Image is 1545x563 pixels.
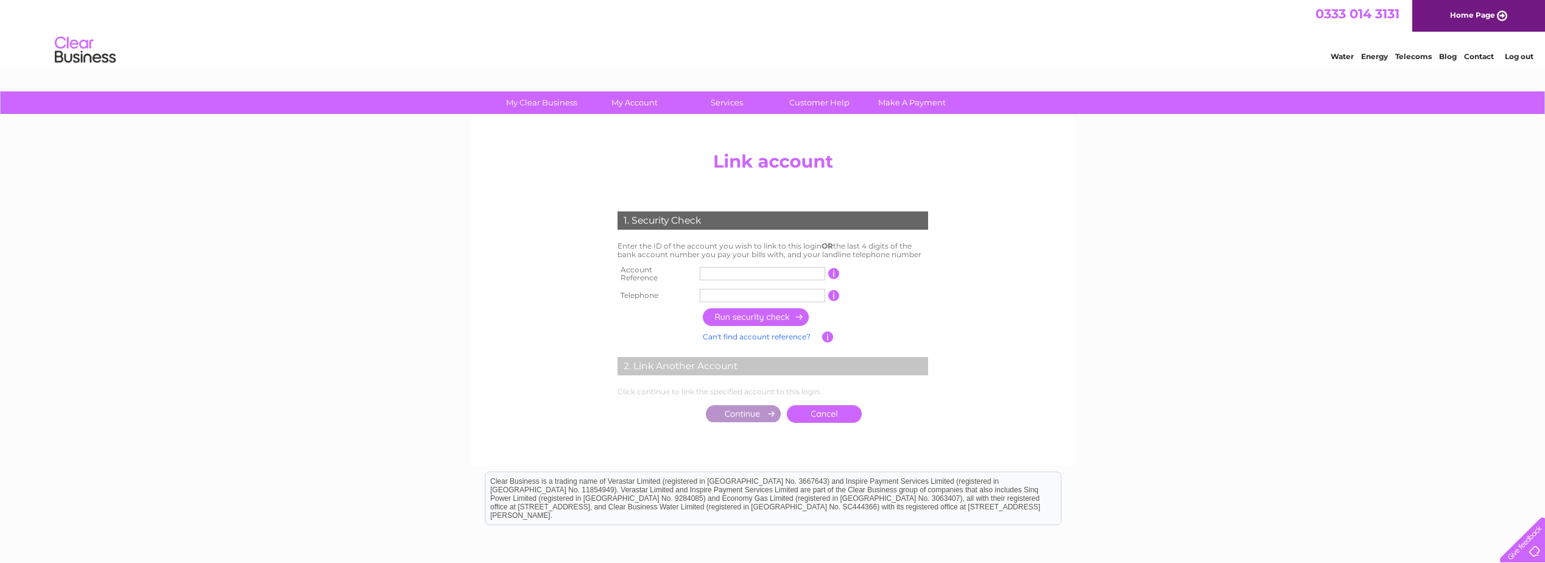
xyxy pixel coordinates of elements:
[491,91,592,114] a: My Clear Business
[787,405,862,423] a: Cancel
[828,268,840,279] input: Information
[822,241,833,250] b: OR
[706,405,781,422] input: Submit
[1439,52,1457,61] a: Blog
[584,91,685,114] a: My Account
[614,286,697,305] th: Telephone
[485,7,1061,59] div: Clear Business is a trading name of Verastar Limited (registered in [GEOGRAPHIC_DATA] No. 3667643...
[828,290,840,301] input: Information
[614,384,931,399] td: Click continue to link the specified account to this login.
[1464,52,1494,61] a: Contact
[703,332,811,341] a: Can't find account reference?
[769,91,870,114] a: Customer Help
[677,91,777,114] a: Services
[1315,6,1399,21] a: 0333 014 3131
[1361,52,1388,61] a: Energy
[822,331,834,342] input: Information
[618,211,928,230] div: 1. Security Check
[54,32,116,69] img: logo.png
[614,262,697,286] th: Account Reference
[618,357,928,375] div: 2. Link Another Account
[614,239,931,262] td: Enter the ID of the account you wish to link to this login the last 4 digits of the bank account ...
[1395,52,1432,61] a: Telecoms
[862,91,962,114] a: Make A Payment
[1505,52,1533,61] a: Log out
[1331,52,1354,61] a: Water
